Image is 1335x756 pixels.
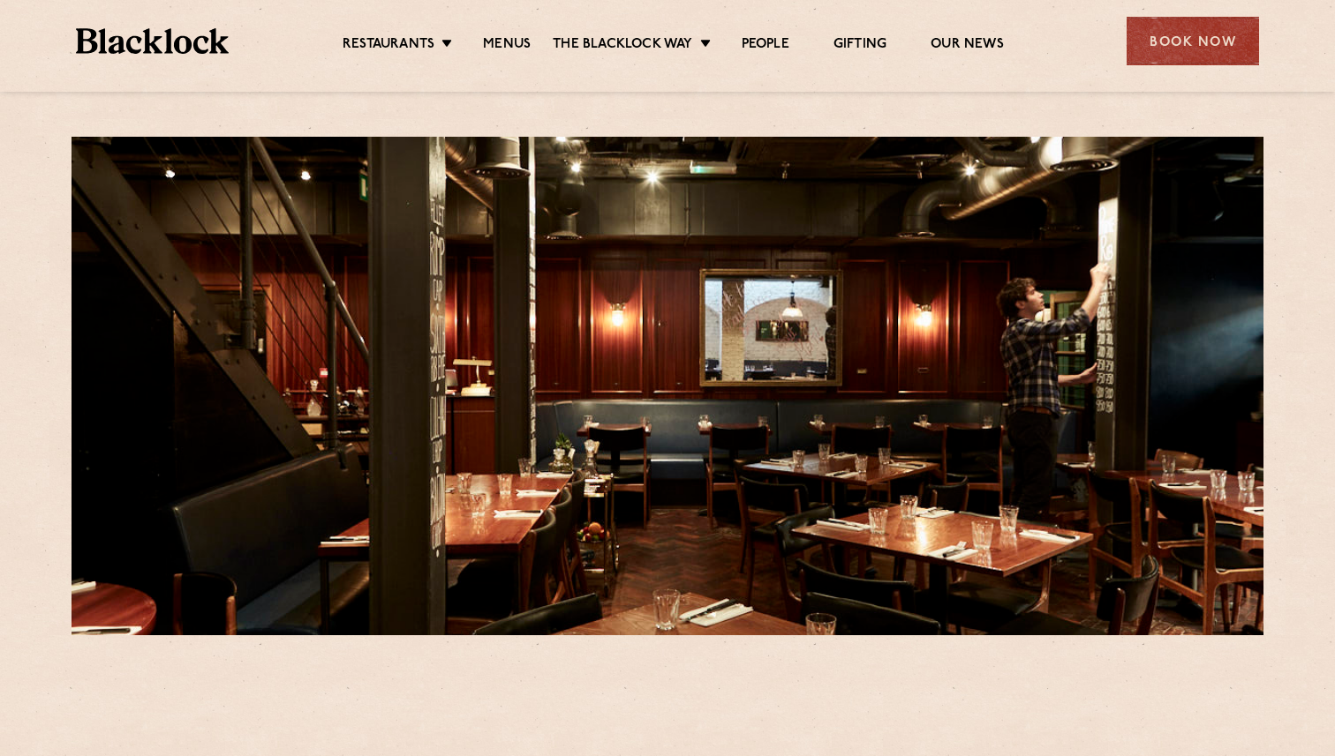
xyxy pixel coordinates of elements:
[742,36,789,56] a: People
[343,36,434,56] a: Restaurants
[553,36,692,56] a: The Blacklock Way
[483,36,531,56] a: Menus
[1127,17,1259,65] div: Book Now
[833,36,886,56] a: Gifting
[76,28,229,54] img: BL_Textured_Logo-footer-cropped.svg
[931,36,1004,56] a: Our News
